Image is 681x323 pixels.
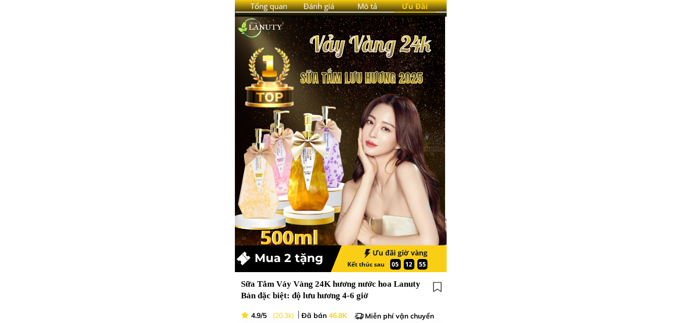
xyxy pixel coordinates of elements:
h3: Ưu đãi giờ vàng [354,249,427,257]
h3: (20.3k) [273,311,298,321]
h3: Miễn phí vận chuyển [365,311,446,321]
h3: Mua 2 tặng 3 [255,249,333,286]
h3: Vảy Vàng 24k [310,27,455,61]
h1: 500ml [261,222,322,252]
h1: 500ml [260,222,334,252]
h3: 4.9/5 [251,311,279,321]
h3: : [397,259,401,269]
span: Sữa Tắm Vảy Vàng 24K hương nước hoa Lanuty Bản đặc biệt: độ lưu hương 4-6 giờ [241,279,420,301]
h3: SỮA TẮM LƯU HƯƠNG 2025 [300,69,459,88]
h3: : [410,260,415,269]
h3: Kết thúc sau [347,260,388,269]
span: 46.8K [329,311,347,320]
span: Đã bán [301,311,327,320]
